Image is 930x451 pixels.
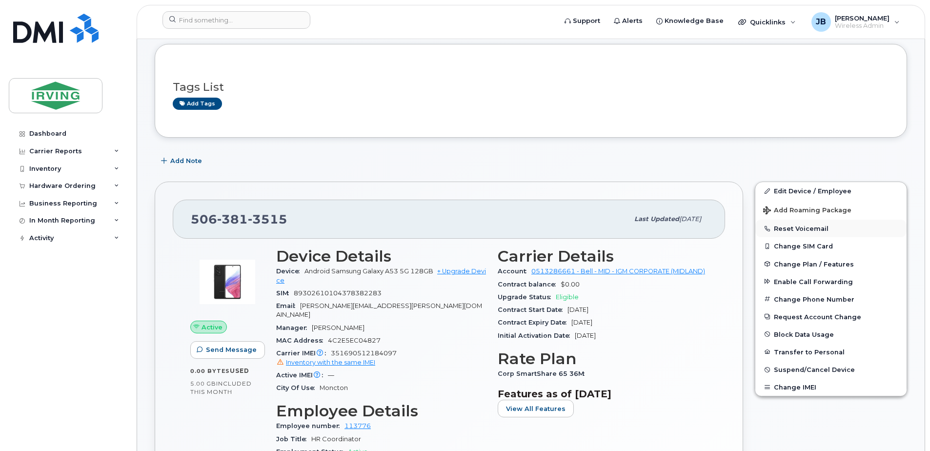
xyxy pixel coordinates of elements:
span: Initial Activation Date [498,332,575,339]
span: Android Samsung Galaxy A53 5G 128GB [304,267,433,275]
span: Manager [276,324,312,331]
span: Enable Call Forwarding [774,278,853,285]
a: Inventory with the same IMEI [276,359,375,366]
span: included this month [190,380,252,396]
span: [PERSON_NAME] [835,14,890,22]
span: Carrier IMEI [276,349,331,357]
span: HR Coordinator [311,435,361,443]
span: SIM [276,289,294,297]
a: + Upgrade Device [276,267,486,284]
span: [DATE] [679,215,701,223]
a: Knowledge Base [649,11,730,31]
span: used [230,367,249,374]
h3: Device Details [276,247,486,265]
span: Job Title [276,435,311,443]
h3: Carrier Details [498,247,708,265]
span: 506 [191,212,287,226]
span: Contract balance [498,281,561,288]
button: Change IMEI [755,378,907,396]
button: Transfer to Personal [755,343,907,361]
h3: Employee Details [276,402,486,420]
span: — [328,371,334,379]
span: $0.00 [561,281,580,288]
button: Request Account Change [755,308,907,326]
span: Send Message [206,345,257,354]
span: Account [498,267,531,275]
span: [DATE] [571,319,592,326]
span: Add Note [170,156,202,165]
span: Suspend/Cancel Device [774,366,855,373]
span: 381 [217,212,248,226]
span: JB [816,16,826,28]
span: 4C2E5EC04827 [328,337,381,344]
a: Add tags [173,98,222,110]
button: Change Plan / Features [755,255,907,273]
span: View All Features [506,404,566,413]
span: Contract Expiry Date [498,319,571,326]
span: Employee number [276,422,344,430]
button: Change SIM Card [755,237,907,255]
button: Add Roaming Package [755,200,907,220]
a: Alerts [607,11,649,31]
button: Send Message [190,341,265,359]
span: Upgrade Status [498,293,556,301]
button: Change Phone Number [755,290,907,308]
a: Support [558,11,607,31]
span: [DATE] [567,306,588,313]
span: [DATE] [575,332,596,339]
button: Enable Call Forwarding [755,273,907,290]
input: Find something... [162,11,310,29]
span: Moncton [320,384,348,391]
h3: Features as of [DATE] [498,388,708,400]
h3: Tags List [173,81,889,93]
span: Email [276,302,300,309]
button: Suspend/Cancel Device [755,361,907,378]
span: Alerts [622,16,643,26]
img: image20231002-3703462-kjv75p.jpeg [198,252,257,311]
span: Support [573,16,600,26]
span: Last updated [634,215,679,223]
span: Contract Start Date [498,306,567,313]
a: 113776 [344,422,371,430]
button: Block Data Usage [755,326,907,343]
span: 5.00 GB [190,380,216,387]
div: Quicklinks [731,12,803,32]
span: Wireless Admin [835,22,890,30]
span: Device [276,267,304,275]
span: Quicklinks [750,18,786,26]
span: MAC Address [276,337,328,344]
button: View All Features [498,400,574,417]
a: 0513286661 - Bell - MID - IGM CORPORATE (MIDLAND) [531,267,705,275]
button: Reset Voicemail [755,220,907,237]
span: Change Plan / Features [774,260,854,267]
div: Jim Briggs [805,12,907,32]
span: Add Roaming Package [763,206,851,216]
span: Eligible [556,293,579,301]
span: Active [202,323,222,332]
span: 3515 [248,212,287,226]
a: Edit Device / Employee [755,182,907,200]
span: Active IMEI [276,371,328,379]
span: [PERSON_NAME][EMAIL_ADDRESS][PERSON_NAME][DOMAIN_NAME] [276,302,482,318]
span: 89302610104378382283 [294,289,382,297]
span: [PERSON_NAME] [312,324,364,331]
h3: Rate Plan [498,350,708,368]
span: 0.00 Bytes [190,368,230,374]
span: Knowledge Base [665,16,724,26]
button: Add Note [155,152,210,170]
span: Corp SmartShare 65 36M [498,370,589,377]
span: 351690512184097 [276,349,486,367]
span: City Of Use [276,384,320,391]
span: Inventory with the same IMEI [286,359,375,366]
